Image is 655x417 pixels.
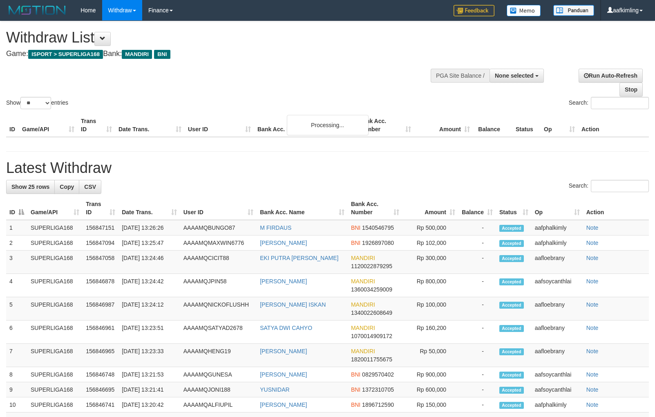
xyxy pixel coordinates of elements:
a: Note [586,325,599,331]
td: 6 [6,321,27,344]
td: 1 [6,220,27,235]
td: - [458,297,496,321]
td: aafsoycanthlai [532,382,583,397]
th: Amount [414,114,473,137]
td: SUPERLIGA168 [27,382,83,397]
td: AAAAMQJPIN58 [180,274,257,297]
td: SUPERLIGA168 [27,274,83,297]
td: 156846878 [83,274,118,297]
span: Copy 1896712590 to clipboard [362,401,394,408]
td: - [458,274,496,297]
span: Accepted [499,372,524,379]
a: Note [586,386,599,393]
td: 156846961 [83,321,118,344]
select: Showentries [20,97,51,109]
th: Date Trans. [115,114,185,137]
td: SUPERLIGA168 [27,321,83,344]
th: Balance [473,114,512,137]
span: ISPORT > SUPERLIGA168 [28,50,103,59]
span: None selected [495,72,534,79]
th: User ID: activate to sort column ascending [180,197,257,220]
td: - [458,382,496,397]
span: MANDIRI [351,301,375,308]
td: [DATE] 13:21:53 [118,367,180,382]
th: ID [6,114,19,137]
td: SUPERLIGA168 [27,397,83,413]
a: [PERSON_NAME] [260,240,307,246]
td: 7 [6,344,27,367]
td: aafphalkimly [532,220,583,235]
span: BNI [351,240,360,246]
a: YUSNIDAR [260,386,289,393]
a: [PERSON_NAME] [260,278,307,285]
img: Feedback.jpg [454,5,494,16]
th: Game/API [19,114,78,137]
a: EKI PUTRA [PERSON_NAME] [260,255,338,261]
td: aafloebrany [532,297,583,321]
th: Balance: activate to sort column ascending [458,197,496,220]
a: Note [586,255,599,261]
a: Note [586,240,599,246]
h1: Withdraw List [6,29,429,46]
td: - [458,220,496,235]
span: Copy 1070014909172 to clipboard [351,333,392,339]
span: BNI [154,50,170,59]
img: MOTION_logo.png [6,4,68,16]
td: Rp 50,000 [402,344,458,367]
a: M FIRDAUS [260,224,291,231]
td: aafloebrany [532,344,583,367]
td: [DATE] 13:24:42 [118,274,180,297]
span: BNI [351,371,360,378]
th: Game/API: activate to sort column ascending [27,197,83,220]
span: Accepted [499,348,524,355]
td: 156847151 [83,220,118,235]
span: Copy 1820011755675 to clipboard [351,356,392,363]
a: SATYA DWI CAHYO [260,325,312,331]
td: aafsoycanthlai [532,367,583,382]
td: AAAAMQMAXWIN6776 [180,235,257,251]
td: 2 [6,235,27,251]
td: SUPERLIGA168 [27,367,83,382]
th: Bank Acc. Number [355,114,414,137]
span: Copy 1360034259009 to clipboard [351,286,392,293]
td: AAAAMQALFIUPIL [180,397,257,413]
td: 156846695 [83,382,118,397]
td: aafloebrany [532,251,583,274]
td: [DATE] 13:24:12 [118,297,180,321]
td: SUPERLIGA168 [27,235,83,251]
th: Bank Acc. Name [254,114,355,137]
a: [PERSON_NAME] ISKAN [260,301,326,308]
th: Status [512,114,541,137]
td: 5 [6,297,27,321]
a: [PERSON_NAME] [260,348,307,354]
span: MANDIRI [351,255,375,261]
td: AAAAMQNICKOFLUSHH [180,297,257,321]
a: CSV [79,180,101,194]
td: 4 [6,274,27,297]
img: panduan.png [553,5,594,16]
td: [DATE] 13:24:46 [118,251,180,274]
td: 8 [6,367,27,382]
td: Rp 100,000 [402,297,458,321]
td: Rp 150,000 [402,397,458,413]
td: - [458,397,496,413]
span: Accepted [499,302,524,309]
th: Date Trans.: activate to sort column ascending [118,197,180,220]
div: PGA Site Balance / [431,69,490,83]
input: Search: [591,97,649,109]
td: [DATE] 13:25:47 [118,235,180,251]
th: Op [541,114,578,137]
td: 156846987 [83,297,118,321]
h1: Latest Withdraw [6,160,649,176]
td: [DATE] 13:23:33 [118,344,180,367]
th: User ID [185,114,254,137]
span: Accepted [499,325,524,332]
td: aafsoycanthlai [532,274,583,297]
td: Rp 160,200 [402,321,458,344]
td: [DATE] 13:20:42 [118,397,180,413]
td: AAAAMQCICIT88 [180,251,257,274]
span: Copy 0829570402 to clipboard [362,371,394,378]
span: Copy 1926897080 to clipboard [362,240,394,246]
input: Search: [591,180,649,192]
a: Note [586,348,599,354]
